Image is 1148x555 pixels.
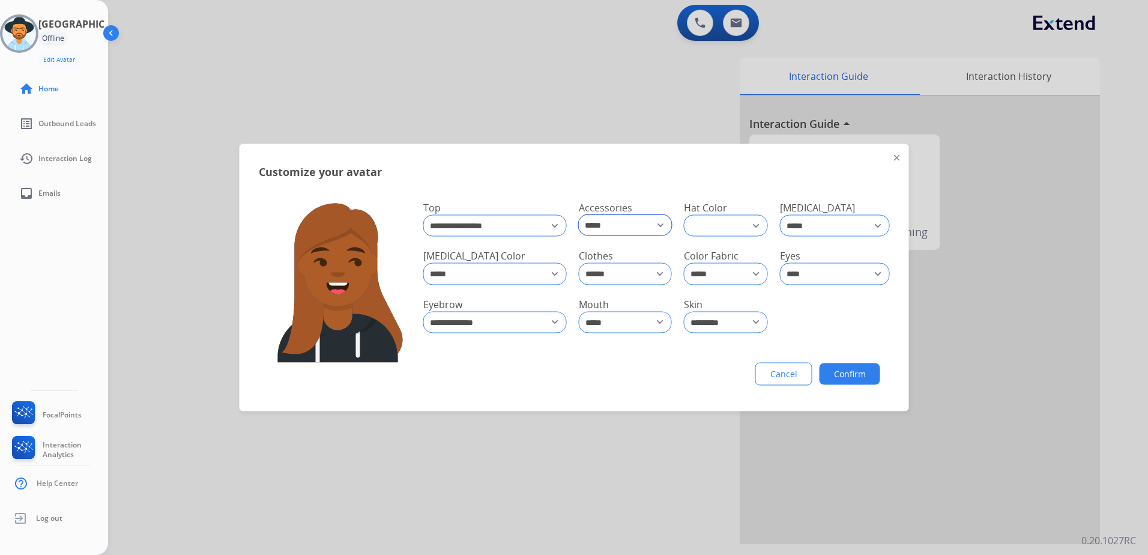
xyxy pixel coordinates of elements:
img: close-button [894,155,900,161]
button: Cancel [755,363,812,386]
img: avatar [2,17,36,50]
a: Interaction Analytics [10,436,108,464]
span: Interaction Analytics [43,440,108,459]
span: Color Fabric [684,249,739,262]
mat-icon: inbox [19,186,34,201]
span: [MEDICAL_DATA] Color [423,249,525,262]
span: Customize your avatar [259,163,382,180]
span: Skin [684,297,702,311]
span: FocalPoints [43,410,82,420]
mat-icon: history [19,151,34,166]
a: FocalPoints [10,401,82,429]
span: Eyebrow [423,297,462,311]
span: Clothes [579,249,613,262]
p: 0.20.1027RC [1081,533,1136,548]
mat-icon: home [19,82,34,96]
span: Emails [38,189,61,198]
span: Eyes [780,249,800,262]
span: Log out [36,514,62,523]
span: Hat Color [684,201,727,214]
span: Help Center [37,479,78,488]
span: Interaction Log [38,154,92,163]
span: Home [38,84,59,94]
span: Outbound Leads [38,119,96,129]
mat-icon: list_alt [19,117,34,131]
span: Accessories [579,201,632,214]
h3: [GEOGRAPHIC_DATA] [38,17,137,31]
button: Edit Avatar [38,53,80,67]
span: Mouth [579,297,609,311]
button: Confirm [820,363,880,385]
span: Top [423,201,441,214]
span: [MEDICAL_DATA] [780,201,855,214]
div: Offline [38,31,68,46]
